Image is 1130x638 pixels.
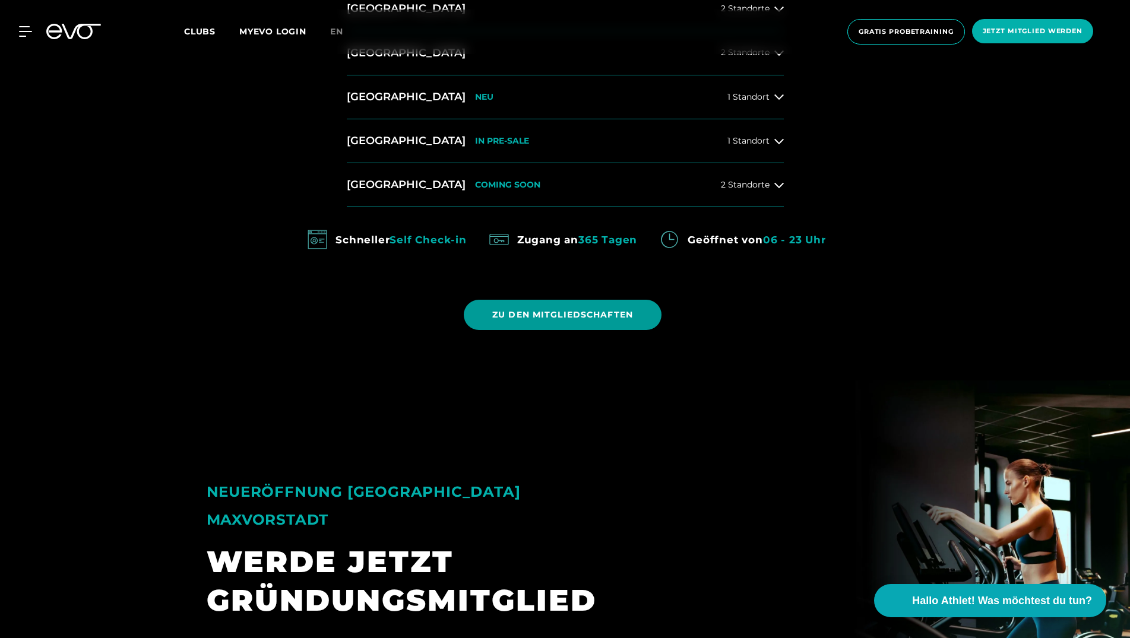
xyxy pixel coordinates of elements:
span: 1 Standort [727,93,770,101]
button: [GEOGRAPHIC_DATA]IN PRE-SALE1 Standort [347,119,784,163]
p: NEU [475,92,493,102]
img: evofitness [486,226,512,253]
em: 06 - 23 Uhr [763,234,826,246]
button: [GEOGRAPHIC_DATA]NEU1 Standort [347,75,784,119]
div: Zugang an [517,230,637,249]
em: Self Check-in [390,234,466,246]
a: MYEVO LOGIN [239,26,306,37]
img: evofitness [304,226,331,253]
div: Geöffnet von [688,230,825,249]
span: Hallo Athlet! Was möchtest du tun? [912,593,1092,609]
span: Jetzt Mitglied werden [983,26,1082,36]
span: Clubs [184,26,216,37]
a: en [330,25,357,39]
img: evofitness [656,226,683,253]
a: Jetzt Mitglied werden [968,19,1097,45]
button: Hallo Athlet! Was möchtest du tun? [874,584,1106,617]
div: WERDE JETZT GRÜNDUNGSMITGLIED [207,542,615,620]
button: [GEOGRAPHIC_DATA]COMING SOON2 Standorte [347,163,784,207]
span: ZU DEN MITGLIEDSCHAFTEN [492,309,633,321]
span: Gratis Probetraining [859,27,954,37]
div: Schneller [335,230,467,249]
p: COMING SOON [475,180,540,190]
h2: [GEOGRAPHIC_DATA] [347,134,466,148]
div: NEUERÖFFNUNG [GEOGRAPHIC_DATA] MAXVORSTADT [207,478,615,533]
a: Gratis Probetraining [844,19,968,45]
a: Clubs [184,26,239,37]
h2: [GEOGRAPHIC_DATA] [347,177,466,192]
span: 1 Standort [727,137,770,145]
span: 2 Standorte [721,180,770,189]
span: en [330,26,343,37]
a: ZU DEN MITGLIEDSCHAFTEN [464,291,666,339]
h2: [GEOGRAPHIC_DATA] [347,90,466,104]
p: IN PRE-SALE [475,136,529,146]
em: 365 Tagen [578,234,637,246]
